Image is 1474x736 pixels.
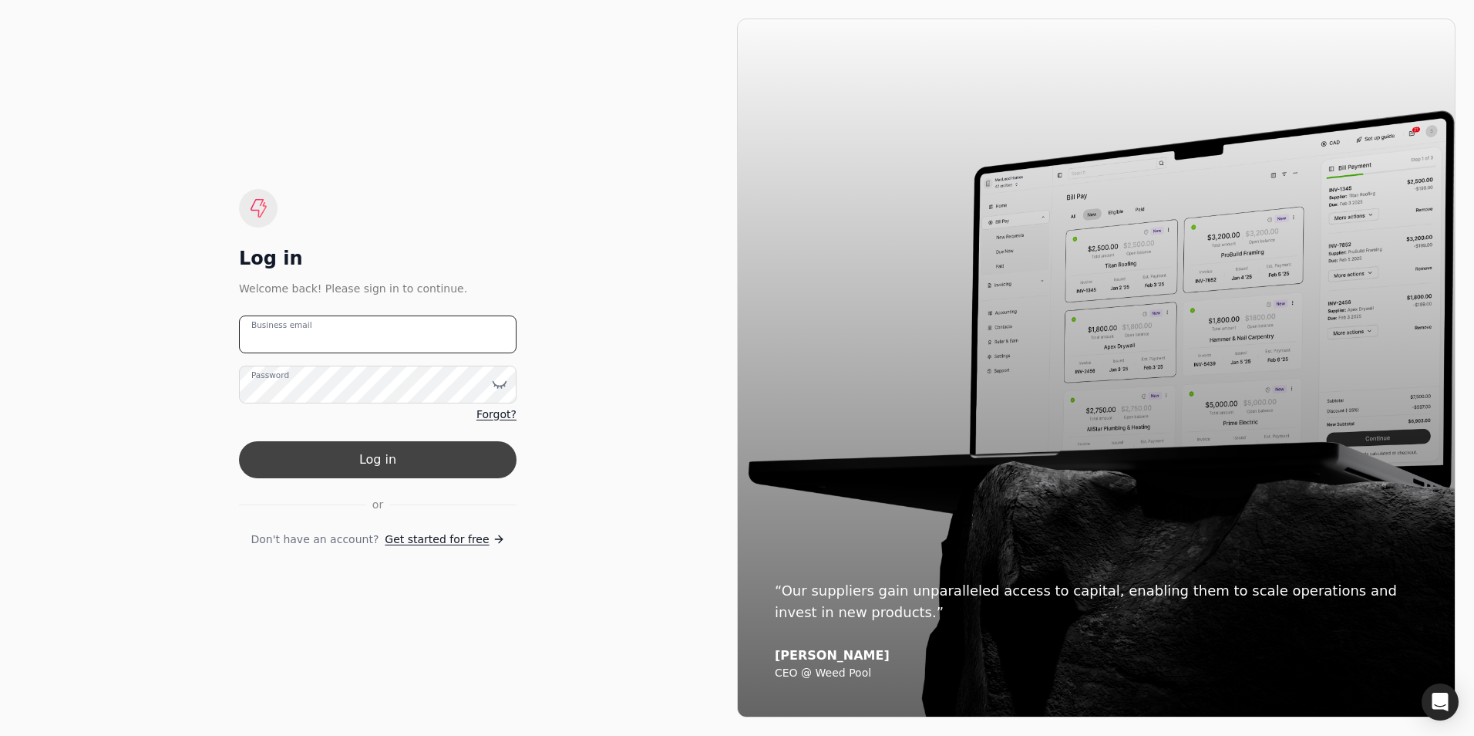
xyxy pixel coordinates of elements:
[251,369,289,381] label: Password
[251,319,312,331] label: Business email
[1422,684,1459,721] div: Open Intercom Messenger
[775,580,1418,623] div: “Our suppliers gain unparalleled access to capital, enabling them to scale operations and invest ...
[385,532,489,548] span: Get started for free
[385,532,504,548] a: Get started for free
[239,246,517,271] div: Log in
[251,532,379,548] span: Don't have an account?
[775,648,1418,663] div: [PERSON_NAME]
[476,407,517,423] a: Forgot?
[775,667,1418,680] div: CEO @ Weed Pool
[239,280,517,297] div: Welcome back! Please sign in to continue.
[372,497,383,513] span: or
[239,441,517,478] button: Log in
